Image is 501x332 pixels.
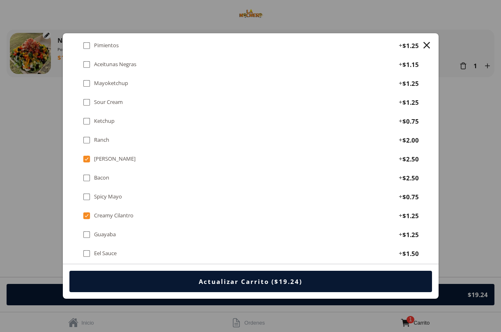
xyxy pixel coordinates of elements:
[399,230,402,238] div: +
[83,154,91,164] div: 
[402,41,419,50] div: $1.25
[94,136,109,143] div: Ranch
[94,193,122,200] div: Spicy Mayo
[402,117,419,125] div: $0.75
[69,271,432,292] button: Actualizar Carrito ($19.24)
[402,174,419,182] div: $2.50
[94,99,123,106] div: Sour Cream
[421,39,432,51] button: 
[402,212,419,220] div: $1.25
[83,211,91,220] div: 
[94,155,136,162] div: [PERSON_NAME]
[83,230,91,239] div: 
[83,192,91,201] div: 
[402,79,419,88] div: $1.25
[399,117,402,125] div: +
[94,212,133,219] div: Creamy Cilantro
[399,154,402,163] div: +
[402,155,419,163] div: $2.50
[399,249,402,257] div: +
[399,79,402,87] div: +
[94,61,136,68] div: Aceitunas Negras
[83,249,91,258] div: 
[94,80,128,87] div: Mayoketchup
[402,136,419,144] div: $2.00
[94,118,115,124] div: Ketchup
[83,79,91,88] div: 
[94,42,119,49] div: Pimientos
[399,136,402,144] div: +
[94,250,117,257] div: Eel Sauce
[83,41,91,50] div: 
[402,193,419,201] div: $0.75
[83,60,91,69] div: 
[402,98,419,106] div: $1.25
[83,98,91,107] div: 
[94,174,109,181] div: Bacon
[399,211,402,219] div: +
[399,41,402,49] div: +
[399,192,402,201] div: +
[402,60,419,69] div: $1.15
[83,136,91,145] div: 
[83,173,91,182] div: 
[402,249,419,258] div: $1.50
[399,98,402,106] div: +
[402,231,419,239] div: $1.25
[399,60,402,68] div: +
[199,277,302,286] div: Actualizar Carrito ($19.24)
[94,231,116,238] div: Guayaba
[399,173,402,182] div: +
[83,117,91,126] div: 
